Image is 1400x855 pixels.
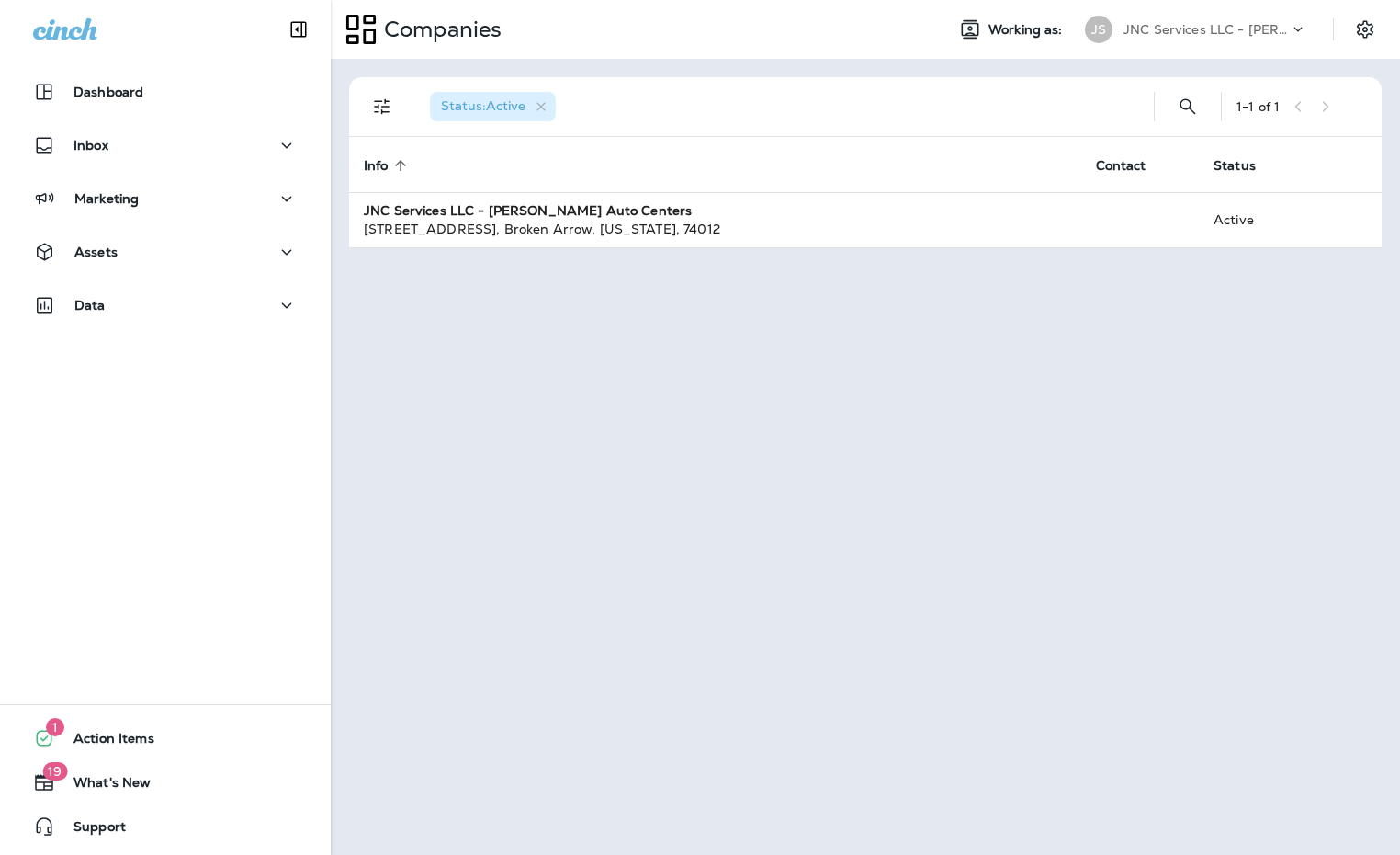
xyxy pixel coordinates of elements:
span: What's New [55,775,151,797]
p: Dashboard [73,85,143,99]
button: Search Companies [1169,88,1206,125]
button: Inbox [18,127,312,164]
span: Support [55,819,126,841]
div: JS [1085,16,1112,43]
span: Status [1214,158,1256,174]
td: Active [1199,192,1308,247]
button: Settings [1349,13,1382,46]
p: JNC Services LLC - [PERSON_NAME] Auto Centers [1123,22,1289,37]
p: Assets [74,245,118,259]
button: Dashboard [18,74,312,110]
strong: JNC Services LLC - [PERSON_NAME] Auto Centers [364,202,692,219]
button: Assets [18,234,312,270]
div: [STREET_ADDRESS] , Broken Arrow , [US_STATE] , 74012 [364,220,1067,238]
span: Contact [1096,157,1170,174]
span: Status [1214,157,1280,174]
button: 19What's New [18,764,312,801]
p: Data [74,298,106,313]
p: Inbox [73,138,108,153]
button: 1Action Items [18,720,312,757]
span: Info [364,157,412,174]
span: Action Items [55,731,154,753]
span: Contact [1096,158,1146,174]
button: Filters [364,88,401,125]
button: Support [18,808,312,845]
button: Collapse Sidebar [273,11,324,48]
div: Status:Active [430,92,556,121]
div: 1 - 1 of 1 [1236,99,1280,114]
p: Companies [377,16,502,43]
button: Data [18,287,312,324]
span: Working as: [988,22,1067,38]
span: 19 [42,762,67,781]
p: Marketing [74,191,139,206]
span: Info [364,158,389,174]
span: 1 [46,718,64,736]
span: Status : Active [441,97,525,114]
button: Marketing [18,180,312,217]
